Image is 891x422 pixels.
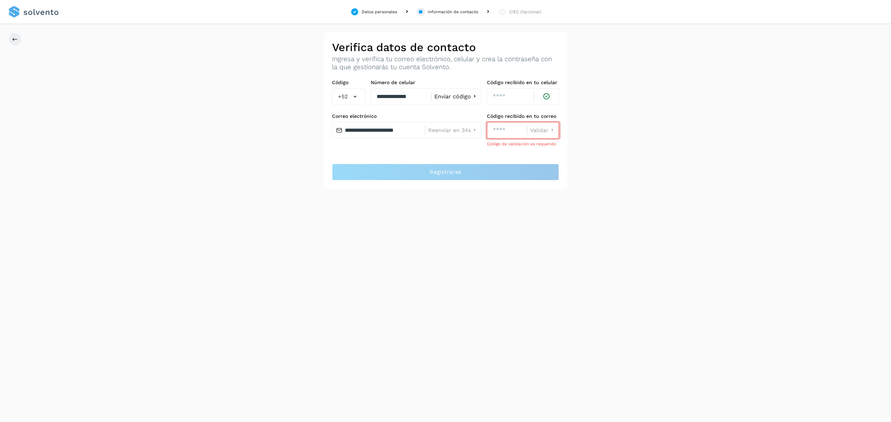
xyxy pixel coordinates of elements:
[362,9,397,15] div: Datos personales
[428,9,478,15] div: Información de contacto
[487,113,559,119] label: Código recibido en tu correo
[332,80,365,86] label: Código
[332,113,481,119] label: Correo electrónico
[332,41,559,54] h2: Verifica datos de contacto
[434,93,478,100] button: Enviar código
[428,127,478,134] button: Reenviar en 34s
[434,94,471,99] span: Enviar código
[332,55,559,71] p: Ingresa y verifica tu correo electrónico, celular y crea la contraseña con la que gestionarás tu ...
[332,164,559,180] button: Registrarse
[509,9,541,15] div: CIEC (Opcional)
[487,141,556,146] span: Código de validación es requerido
[428,128,471,133] span: Reenviar en 34s
[338,92,348,101] span: +52
[530,128,549,133] span: Validar
[429,168,461,176] span: Registrarse
[487,80,559,86] label: Código recibido en tu celular
[371,80,481,86] label: Número de celular
[530,127,556,134] button: Validar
